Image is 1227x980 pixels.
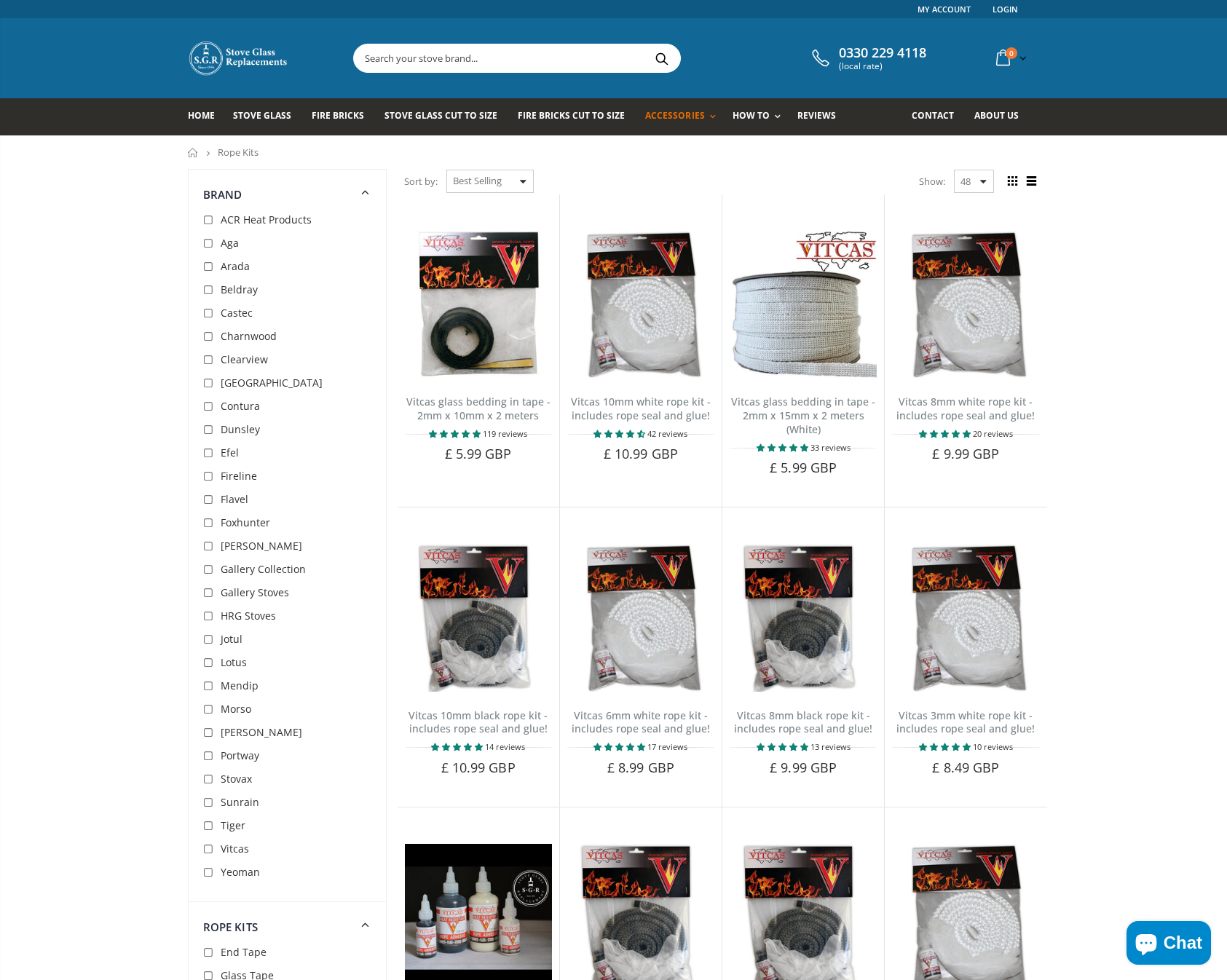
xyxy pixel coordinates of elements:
[730,544,877,691] img: Vitcas black rope, glue and gloves kit 8mm
[221,539,302,553] span: [PERSON_NAME]
[912,109,954,122] span: Contact
[221,446,239,459] span: Efel
[572,708,710,736] a: Vitcas 6mm white rope kit - includes rope seal and glue!
[733,109,770,122] span: How To
[646,44,679,72] button: Search
[221,515,270,529] span: Foxhunter
[892,544,1039,691] img: Vitcas white rope, glue and gloves kit 3mm
[593,741,647,752] span: 4.94 stars
[445,445,512,462] span: £ 5.99 GBP
[221,772,252,786] span: Stovax
[221,282,258,296] span: Beldray
[1006,47,1017,59] span: 0
[973,741,1013,752] span: 10 reviews
[188,98,226,135] a: Home
[990,44,1030,72] a: 0
[221,865,260,879] span: Yeoman
[203,187,242,202] span: Brand
[233,98,302,135] a: Stove Glass
[409,708,548,736] a: Vitcas 10mm black rope kit - includes rope seal and glue!
[731,395,875,436] a: Vitcas glass bedding in tape - 2mm x 15mm x 2 meters (White)
[797,109,836,122] span: Reviews
[973,428,1013,439] span: 20 reviews
[221,725,302,739] span: [PERSON_NAME]
[221,585,289,599] span: Gallery Stoves
[483,428,527,439] span: 119 reviews
[221,702,251,716] span: Morso
[770,759,837,776] span: £ 9.99 GBP
[221,376,323,390] span: [GEOGRAPHIC_DATA]
[567,231,714,378] img: Vitcas white rope, glue and gloves kit 10mm
[1005,173,1021,189] span: Grid view
[604,445,678,462] span: £ 10.99 GBP
[733,98,788,135] a: How To
[919,428,973,439] span: 4.90 stars
[607,759,674,776] span: £ 8.99 GBP
[734,708,872,736] a: Vitcas 8mm black rope kit - includes rope seal and glue!
[974,98,1030,135] a: About us
[932,759,999,776] span: £ 8.49 GBP
[221,945,267,959] span: End Tape
[974,109,1019,122] span: About us
[404,169,438,194] span: Sort by:
[810,442,851,453] span: 33 reviews
[221,306,253,320] span: Castec
[571,395,711,422] a: Vitcas 10mm white rope kit - includes rope seal and glue!
[912,98,965,135] a: Contact
[896,708,1035,736] a: Vitcas 3mm white rope kit - includes rope seal and glue!
[405,544,552,691] img: Vitcas black rope, glue and gloves kit 10mm
[406,395,551,422] a: Vitcas glass bedding in tape - 2mm x 10mm x 2 meters
[384,98,508,135] a: Stove Glass Cut To Size
[218,146,259,159] span: Rope Kits
[839,61,926,71] span: (local rate)
[518,109,625,122] span: Fire Bricks Cut To Size
[221,352,268,366] span: Clearview
[221,748,259,762] span: Portway
[797,98,847,135] a: Reviews
[808,45,926,71] a: 0330 229 4118 (local rate)
[647,741,687,752] span: 17 reviews
[730,231,877,378] img: Vitcas stove glass bedding in tape
[405,231,552,378] img: Vitcas stove glass bedding in tape
[429,428,483,439] span: 4.85 stars
[221,259,250,273] span: Arada
[221,422,260,436] span: Dunsley
[645,109,704,122] span: Accessories
[757,741,810,752] span: 4.77 stars
[221,818,245,832] span: Tiger
[1024,173,1040,189] span: List view
[757,442,810,453] span: 4.88 stars
[221,236,239,250] span: Aga
[932,445,999,462] span: £ 9.99 GBP
[221,679,259,692] span: Mendip
[1122,921,1215,968] inbox-online-store-chat: Shopify online store chat
[203,920,258,934] span: Rope Kits
[221,492,248,506] span: Flavel
[919,170,945,193] span: Show:
[647,428,687,439] span: 42 reviews
[839,45,926,61] span: 0330 229 4118
[485,741,525,752] span: 14 reviews
[919,741,973,752] span: 5.00 stars
[221,469,257,483] span: Fireline
[188,109,215,122] span: Home
[221,562,306,576] span: Gallery Collection
[221,655,247,669] span: Lotus
[441,759,516,776] span: £ 10.99 GBP
[593,428,647,439] span: 4.67 stars
[354,44,843,72] input: Search your stove brand...
[431,741,485,752] span: 5.00 stars
[896,395,1035,422] a: Vitcas 8mm white rope kit - includes rope seal and glue!
[221,632,242,646] span: Jotul
[188,40,290,76] img: Stove Glass Replacement
[892,231,1039,378] img: Vitcas white rope, glue and gloves kit 8mm
[384,109,497,122] span: Stove Glass Cut To Size
[188,148,199,157] a: Home
[770,459,837,476] span: £ 5.99 GBP
[312,109,364,122] span: Fire Bricks
[312,98,375,135] a: Fire Bricks
[221,213,312,226] span: ACR Heat Products
[221,399,260,413] span: Contura
[810,741,851,752] span: 13 reviews
[221,329,277,343] span: Charnwood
